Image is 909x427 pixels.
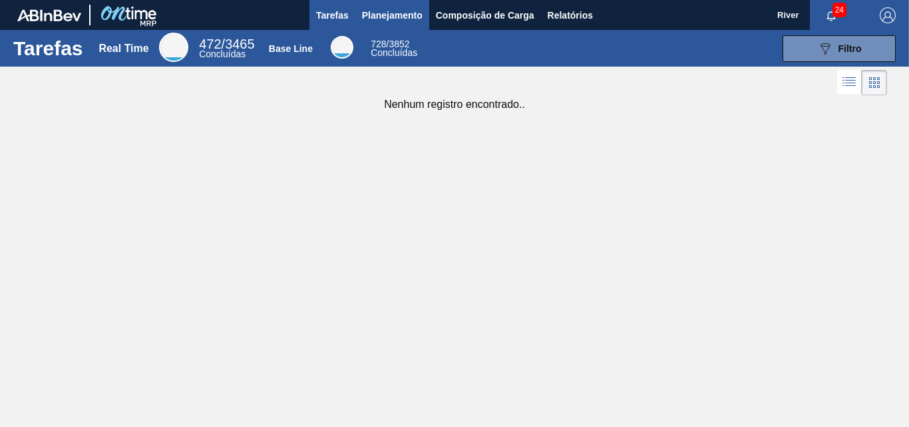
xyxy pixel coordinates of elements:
[199,37,254,51] span: / 3465
[436,7,534,23] span: Composição de Carga
[199,37,221,51] span: 472
[371,40,417,57] div: Base Line
[371,39,409,49] span: / 3852
[269,43,313,54] div: Base Line
[199,39,254,59] div: Real Time
[331,36,353,59] div: Base Line
[832,3,846,17] span: 24
[98,43,148,55] div: Real Time
[362,7,423,23] span: Planejamento
[371,39,386,49] span: 728
[199,49,246,59] span: Concluídas
[13,41,83,56] h1: Tarefas
[316,7,349,23] span: Tarefas
[880,7,896,23] img: Logout
[810,6,852,25] button: Notificações
[838,43,862,54] span: Filtro
[783,35,896,62] button: Filtro
[17,9,81,21] img: TNhmsLtSVTkK8tSr43FrP2fwEKptu5GPRR3wAAAABJRU5ErkJggg==
[862,70,887,95] div: Visão em Cards
[371,47,417,58] span: Concluídas
[548,7,593,23] span: Relatórios
[159,33,188,62] div: Real Time
[837,70,862,95] div: Visão em Lista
